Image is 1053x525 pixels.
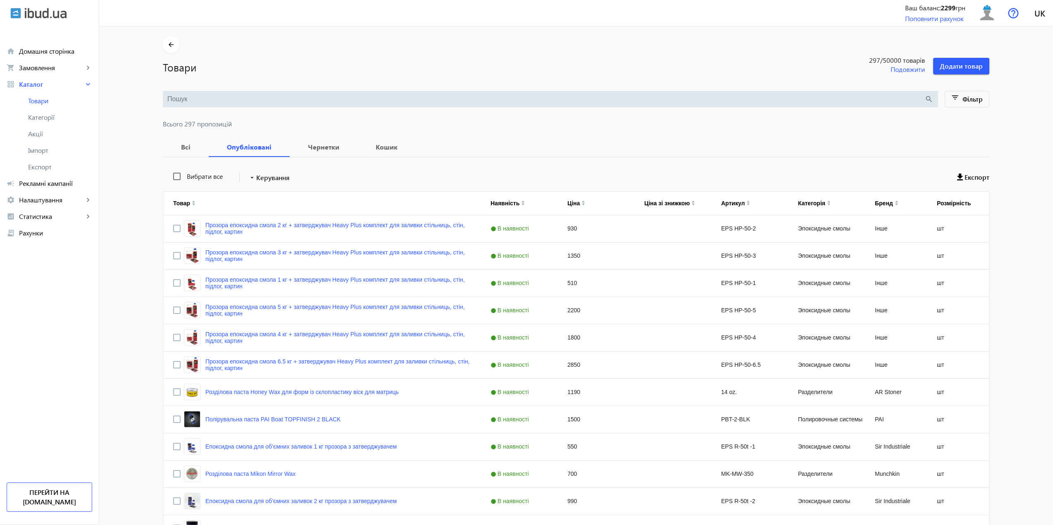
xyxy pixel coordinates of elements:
div: шт [927,352,989,378]
img: arrow-down.svg [521,203,525,206]
span: Рекламні кампанії [19,179,92,188]
mat-icon: analytics [7,212,15,221]
div: Ціна зі знижкою [644,200,690,207]
div: Ваш баланс: грн [905,3,965,12]
div: PBT-2-BLK [711,406,788,433]
a: Прозора епоксидна смола 1 кг + затверджувач Heavy Plus комплект для заливки стільниць, стін, підл... [205,276,471,290]
span: Каталог [19,80,84,88]
button: Фільтр [945,91,990,107]
div: EPS HP-50-1 [711,270,788,297]
img: user.svg [978,4,996,22]
div: Разделители [788,379,865,406]
a: Розділова паста Honey Wax для форм із склопластику віск для матриць [205,389,399,395]
div: Press SPACE to select this row. [163,488,989,515]
div: Інше [865,352,927,378]
img: ibud_text.svg [25,8,67,19]
div: Ціна [567,200,580,207]
div: шт [927,270,989,297]
span: uk [1034,8,1045,18]
img: arrow-down.svg [895,203,898,206]
div: Розмірність [937,200,971,207]
div: Інше [865,324,927,351]
div: Sir Industriale [865,433,927,460]
img: arrow-down.svg [746,203,750,206]
b: Чернетки [300,144,348,150]
img: arrow-up.svg [521,200,525,203]
span: В наявності [491,470,531,477]
a: Прозора епоксидна смола 2 кг + затверджувач Heavy Plus комплект для заливки стільниць, стін, підл... [205,222,471,235]
div: 700 [557,461,634,487]
div: Эпоксидные смолы [788,352,865,378]
h1: Товари [163,60,827,74]
img: arrow-up.svg [895,200,898,203]
div: EPS HP-50-2 [711,215,788,242]
div: EPS R-50t -2 [711,488,788,515]
button: Додати товар [933,58,989,74]
a: Розділова паста Mikon Mirror Wax [205,470,295,477]
a: Прозора епоксидна смола 3 кг + затверджувач Heavy Plus комплект для заливки стільниць, стін, підл... [205,249,471,262]
button: Експорт [957,170,989,185]
span: В наявності [491,498,531,504]
mat-icon: grid_view [7,80,15,88]
div: Press SPACE to select this row. [163,379,989,406]
div: Інше [865,270,927,297]
span: Імпорт [28,146,92,154]
div: шт [927,461,989,487]
mat-icon: campaign [7,179,15,188]
div: Эпоксидные смолы [788,242,865,269]
b: Кошик [367,144,406,150]
a: Епоксидна смола для об’ємних заливок 1 кг прозора з затверджувачем [205,443,397,450]
div: EPS HP-50-3 [711,242,788,269]
div: Эпоксидные смолы [788,215,865,242]
div: Press SPACE to select this row. [163,215,989,242]
div: 930 [557,215,634,242]
span: В наявності [491,307,531,314]
img: arrow-down.svg [581,203,585,206]
span: В наявності [491,361,531,368]
div: шт [927,324,989,351]
div: Press SPACE to select this row. [163,406,989,433]
b: Опубліковані [219,144,280,150]
b: 2299 [941,3,955,12]
div: Эпоксидные смолы [788,488,865,515]
mat-icon: keyboard_arrow_right [84,196,92,204]
div: Артикул [721,200,745,207]
div: Press SPACE to select this row. [163,297,989,324]
span: В наявності [491,252,531,259]
div: 14 oz. [711,379,788,406]
div: Інше [865,297,927,324]
div: 550 [557,433,634,460]
div: Press SPACE to select this row. [163,242,989,270]
div: AR Stoner [865,379,927,406]
img: arrow-up.svg [691,200,695,203]
div: Эпоксидные смолы [788,324,865,351]
span: В наявності [491,389,531,395]
div: EPS HP-50-5 [711,297,788,324]
div: MK-MW-350 [711,461,788,487]
div: Press SPACE to select this row. [163,433,989,461]
span: Домашня сторінка [19,47,92,55]
div: EPS R-50t -1 [711,433,788,460]
mat-icon: arrow_back [166,40,176,50]
div: Інше [865,215,927,242]
a: Прозора епоксидна смола 4 кг + затверджувач Heavy Plus комплект для заливки стільниць, стін, підл... [205,331,471,344]
span: В наявності [491,225,531,232]
div: EPS HP-50-4 [711,324,788,351]
span: В наявності [491,280,531,286]
span: Подовжити [891,65,925,74]
a: Поповнити рахунок [905,14,964,23]
span: Товари [28,97,92,105]
div: PAI [865,406,927,433]
img: arrow-down.svg [691,203,695,206]
img: arrow-up.svg [192,200,195,203]
label: Вибрати все [185,173,223,180]
mat-icon: arrow_drop_down [248,173,256,182]
div: Press SPACE to select this row. [163,324,989,352]
span: В наявності [491,416,531,423]
div: Press SPACE to select this row. [163,461,989,488]
img: arrow-down.svg [827,203,831,206]
div: шт [927,406,989,433]
img: arrow-down.svg [192,203,195,206]
mat-icon: filter_list [950,93,961,105]
div: Інше [865,242,927,269]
